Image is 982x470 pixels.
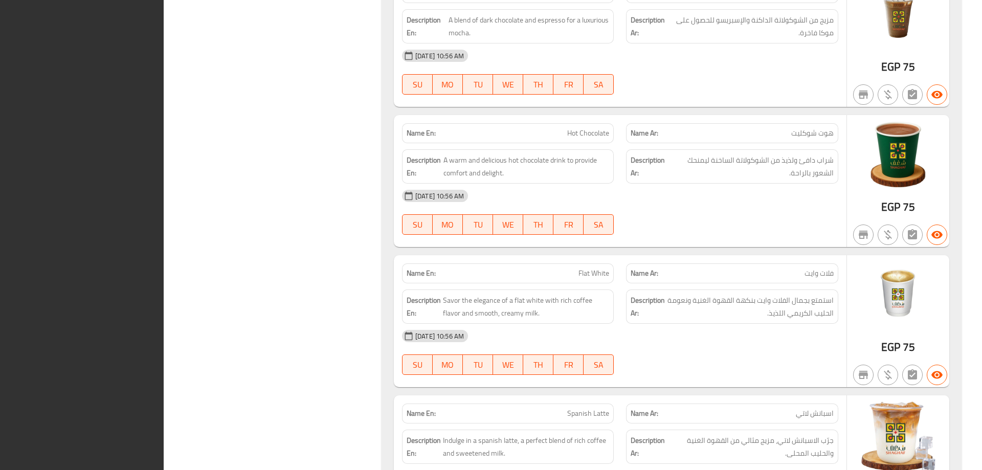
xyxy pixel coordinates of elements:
button: SU [402,354,433,375]
strong: Description Ar: [631,14,667,39]
button: SU [402,74,433,95]
span: SU [407,217,429,232]
span: اسبانش لاتي [796,408,834,419]
span: WE [497,77,519,92]
strong: Name En: [407,128,436,139]
button: Available [927,84,947,105]
span: مزيج من الشوكولاتة الداكنة والإسبريسو للحصول على موكا فاخرة. [670,14,834,39]
button: TH [523,214,553,235]
button: SA [584,74,614,95]
strong: Description En: [407,434,441,459]
span: [DATE] 10:56 AM [411,51,468,61]
span: TU [467,217,489,232]
span: FR [557,217,579,232]
span: A blend of dark chocolate and espresso for a luxurious mocha. [449,14,610,39]
button: FR [553,214,584,235]
button: FR [553,74,584,95]
span: Indulge in a spanish latte, a perfect blend of rich coffee and sweetened milk. [443,434,609,459]
span: WE [497,357,519,372]
button: TH [523,74,553,95]
strong: Description Ar: [631,154,668,179]
span: هوت شوكليت [791,128,834,139]
strong: Name Ar: [631,128,658,139]
span: SA [588,77,610,92]
button: TH [523,354,553,375]
span: 75 [903,337,915,357]
span: TH [527,77,549,92]
strong: Name Ar: [631,268,658,279]
button: SU [402,214,433,235]
button: TU [463,354,493,375]
strong: Description Ar: [631,294,665,319]
span: SU [407,77,429,92]
span: Spanish Latte [567,408,609,419]
span: FR [557,357,579,372]
strong: Name En: [407,408,436,419]
button: Not has choices [902,365,923,385]
span: MO [437,217,459,232]
span: A warm and delicious hot chocolate drink to provide comfort and delight. [443,154,609,179]
button: Not has choices [902,225,923,245]
span: TU [467,357,489,372]
span: SA [588,357,610,372]
span: WE [497,217,519,232]
span: FR [557,77,579,92]
span: 75 [903,197,915,217]
button: Purchased item [878,365,898,385]
span: EGP [881,57,900,77]
span: استمتع بجمال الفلات وايت بنكهة القهوة الغنية ونعومة الحليب الكريمي اللذيذ. [667,294,833,319]
span: Flat White [578,268,609,279]
span: TH [527,217,549,232]
span: [DATE] 10:56 AM [411,191,468,201]
strong: Name En: [407,268,436,279]
span: SU [407,357,429,372]
strong: Description En: [407,14,447,39]
span: Hot Chocolate [567,128,609,139]
button: Purchased item [878,225,898,245]
button: TU [463,74,493,95]
button: WE [493,74,523,95]
span: Savor the elegance of a flat white with rich coffee flavor and smooth, creamy milk. [443,294,609,319]
button: Not branch specific item [853,365,874,385]
span: جرّب الاسبانش لاتي، مزيج مثالي من القهوة الغنية والحليب المحلى. [669,434,834,459]
span: EGP [881,337,900,357]
span: 75 [903,57,915,77]
button: Not branch specific item [853,225,874,245]
span: [DATE] 10:56 AM [411,331,468,341]
button: FR [553,354,584,375]
span: EGP [881,197,900,217]
button: WE [493,354,523,375]
span: TU [467,77,489,92]
button: WE [493,214,523,235]
span: شراب دافئ ولذيذ من الشوكولاتة الساخنة ليمنحك الشعور بالراحة. [671,154,834,179]
button: SA [584,214,614,235]
span: فلات وايت [805,268,834,279]
span: MO [437,357,459,372]
strong: Description En: [407,154,442,179]
button: MO [433,74,463,95]
button: Available [927,365,947,385]
strong: Name Ar: [631,408,658,419]
span: MO [437,77,459,92]
button: Available [927,225,947,245]
button: Purchased item [878,84,898,105]
span: TH [527,357,549,372]
strong: Description En: [407,294,441,319]
strong: Description Ar: [631,434,667,459]
button: SA [584,354,614,375]
button: TU [463,214,493,235]
button: MO [433,214,463,235]
span: SA [588,217,610,232]
img: cf6e065d-d476-4a89-b77e-eff192542e86.jpg [847,115,949,192]
button: Not branch specific item [853,84,874,105]
button: Not has choices [902,84,923,105]
img: 91223454-9333-4cd7-b57a-9ea28173aebf.jpg [847,255,949,332]
button: MO [433,354,463,375]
